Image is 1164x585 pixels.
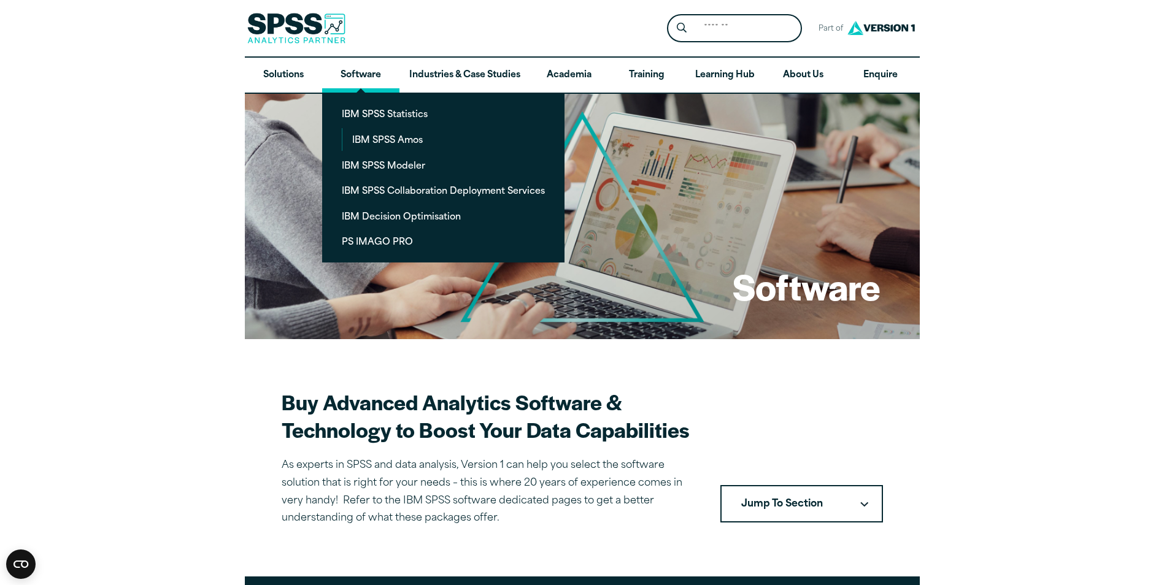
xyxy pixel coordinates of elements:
h1: Software [733,262,881,310]
a: Training [607,58,685,93]
a: IBM SPSS Statistics [332,102,555,125]
svg: Search magnifying glass icon [677,23,687,33]
a: Solutions [245,58,322,93]
a: Software [322,58,399,93]
button: Jump To SectionDownward pointing chevron [720,485,883,523]
a: Learning Hub [685,58,765,93]
svg: Downward pointing chevron [860,502,868,507]
ul: Software [322,93,565,262]
a: Enquire [842,58,919,93]
a: Academia [530,58,607,93]
img: Version1 Logo [844,17,918,39]
button: Search magnifying glass icon [670,17,693,40]
form: Site Header Search Form [667,14,802,43]
img: SPSS Analytics Partner [247,13,345,44]
a: About Us [765,58,842,93]
a: Industries & Case Studies [399,58,530,93]
button: Open CMP widget [6,549,36,579]
a: IBM Decision Optimisation [332,205,555,227]
span: Part of [812,20,844,38]
a: PS IMAGO PRO [332,230,555,253]
a: IBM SPSS Amos [342,128,555,151]
a: IBM SPSS Modeler [332,154,555,177]
nav: Table of Contents [720,485,883,523]
p: As experts in SPSS and data analysis, Version 1 can help you select the software solution that is... [282,457,691,527]
h2: Buy Advanced Analytics Software & Technology to Boost Your Data Capabilities [282,388,691,443]
a: IBM SPSS Collaboration Deployment Services [332,179,555,202]
nav: Desktop version of site main menu [245,58,920,93]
